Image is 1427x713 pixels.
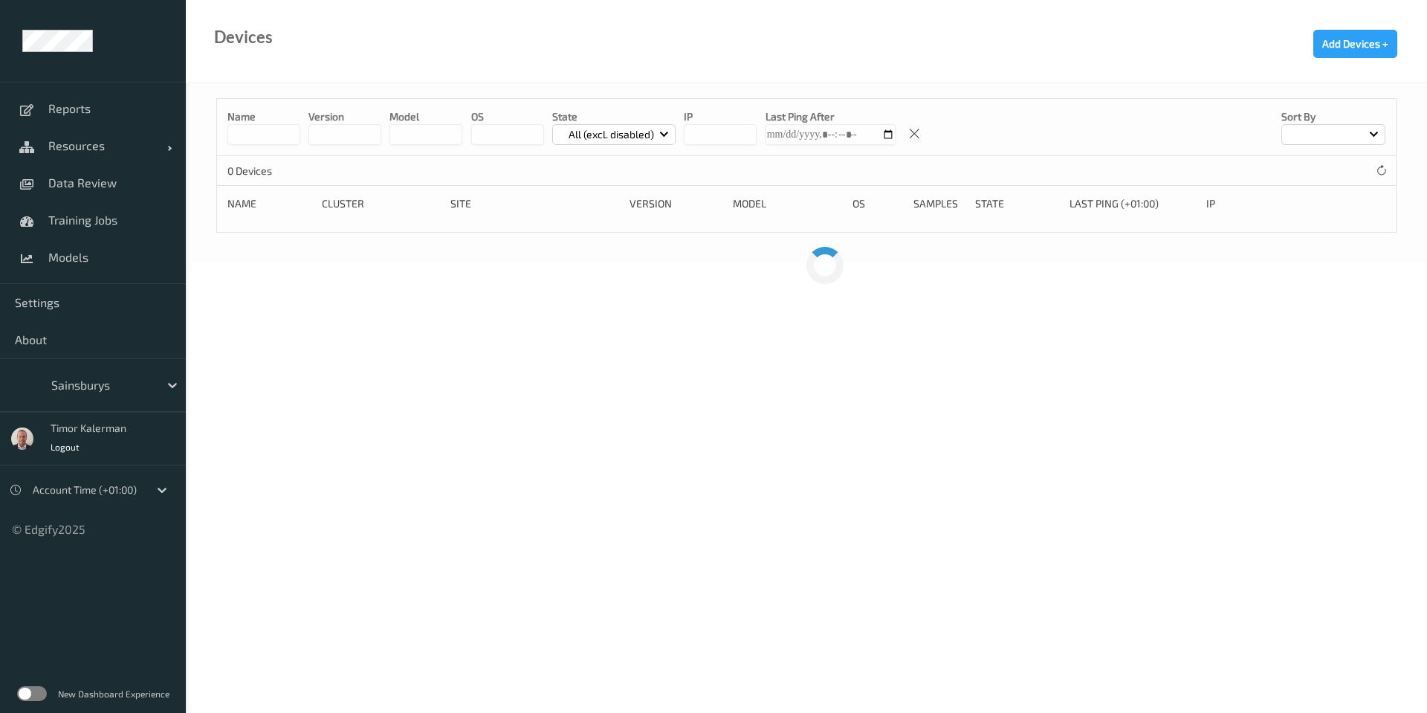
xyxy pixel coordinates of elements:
div: Samples [913,196,964,211]
div: Last Ping (+01:00) [1070,196,1196,211]
div: Devices [214,30,273,45]
p: OS [471,109,544,124]
div: Model [733,196,842,211]
button: Add Devices + [1313,30,1397,58]
p: Last Ping After [766,109,896,124]
p: State [552,109,676,124]
div: State [975,196,1059,211]
div: Site [450,196,619,211]
p: 0 Devices [227,164,339,178]
p: Sort by [1281,109,1385,124]
p: All (excl. disabled) [563,127,659,142]
p: Name [227,109,300,124]
div: version [630,196,722,211]
div: Cluster [322,196,440,211]
p: IP [684,109,757,124]
p: model [389,109,462,124]
div: ip [1206,196,1307,211]
div: OS [852,196,903,211]
p: version [308,109,381,124]
div: Name [227,196,311,211]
